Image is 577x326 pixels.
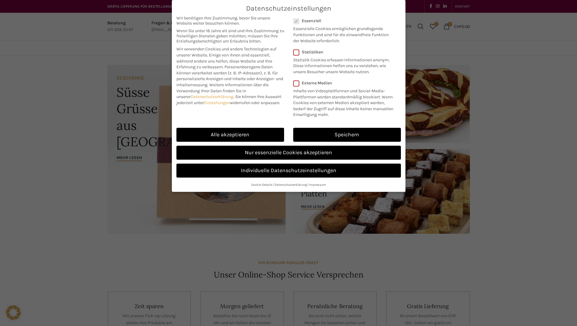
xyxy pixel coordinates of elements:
a: Datenschutzerklärung [275,183,307,187]
a: Alle akzeptieren [176,128,284,142]
p: Essenzielle Cookies ermöglichen grundlegende Funktionen und sind für die einwandfreie Funktion de... [293,23,393,44]
a: Impressum [309,183,326,187]
span: Datenschutzeinstellungen [246,5,331,12]
label: Externe Medien [293,80,397,86]
p: Inhalte von Videoplattformen und Social-Media-Plattformen werden standardmäßig blockiert. Wenn Co... [293,86,397,118]
label: Statistiken [293,49,393,55]
span: Personenbezogene Daten können verarbeitet werden (z. B. IP-Adressen), z. B. für personalisierte A... [176,64,283,87]
a: Datenschutzerklärung [191,94,233,99]
label: Essenziell [293,18,393,23]
a: Nur essenzielle Cookies akzeptieren [176,146,401,160]
p: Statistik Cookies erfassen Informationen anonym. Diese Informationen helfen uns zu verstehen, wie... [293,55,393,75]
span: Wir verwenden Cookies und andere Technologien auf unserer Website. Einige von ihnen sind essenzie... [176,46,276,70]
span: Sie können Ihre Auswahl jederzeit unter widerrufen oder anpassen. [176,94,281,105]
a: Speichern [293,128,401,142]
a: Einstellungen [204,100,230,105]
span: Weitere Informationen über die Verwendung Ihrer Daten finden Sie in unserer . [176,82,269,99]
a: Cookie-Details [251,183,273,187]
span: Wenn Sie unter 16 Jahre alt sind und Ihre Zustimmung zu freiwilligen Diensten geben möchten, müss... [176,28,284,44]
span: Wir benötigen Ihre Zustimmung, bevor Sie unsere Website weiter besuchen können. [176,15,284,26]
a: Individuelle Datenschutzeinstellungen [176,164,401,178]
